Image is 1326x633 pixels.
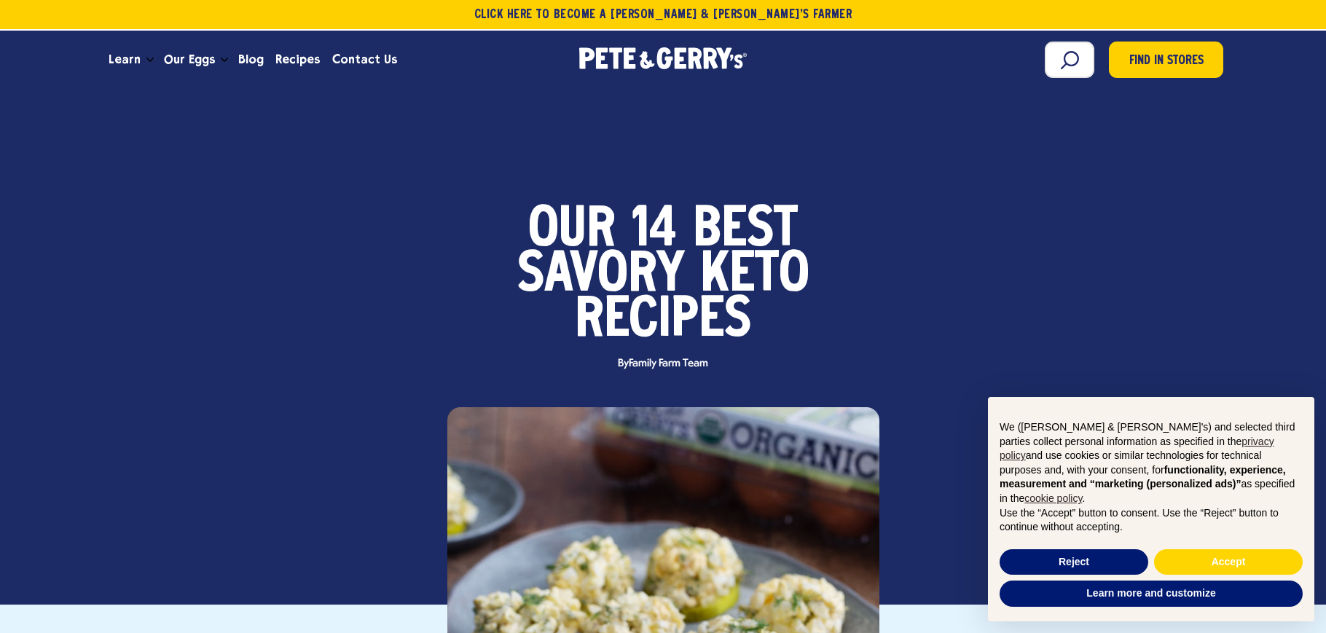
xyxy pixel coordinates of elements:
[221,58,228,63] button: Open the dropdown menu for Our Eggs
[575,299,751,344] span: Recipes
[1045,42,1094,78] input: Search
[109,50,141,68] span: Learn
[326,40,403,79] a: Contact Us
[517,253,685,299] span: Savory
[164,50,215,68] span: Our Eggs
[701,253,809,299] span: Keto
[632,208,677,253] span: 14
[976,385,1326,633] div: Notice
[693,208,798,253] span: Best
[629,358,708,369] span: Family Farm Team
[611,358,715,369] span: By
[1129,52,1204,71] span: Find in Stores
[1154,549,1303,575] button: Accept
[1000,581,1303,607] button: Learn more and customize
[103,40,146,79] a: Learn
[528,208,616,253] span: Our
[158,40,221,79] a: Our Eggs
[1109,42,1223,78] a: Find in Stores
[238,50,264,68] span: Blog
[1000,549,1148,575] button: Reject
[1024,492,1082,504] a: cookie policy
[332,50,397,68] span: Contact Us
[146,58,154,63] button: Open the dropdown menu for Learn
[275,50,320,68] span: Recipes
[1000,506,1303,535] p: Use the “Accept” button to consent. Use the “Reject” button to continue without accepting.
[232,40,270,79] a: Blog
[1000,420,1303,506] p: We ([PERSON_NAME] & [PERSON_NAME]'s) and selected third parties collect personal information as s...
[270,40,326,79] a: Recipes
